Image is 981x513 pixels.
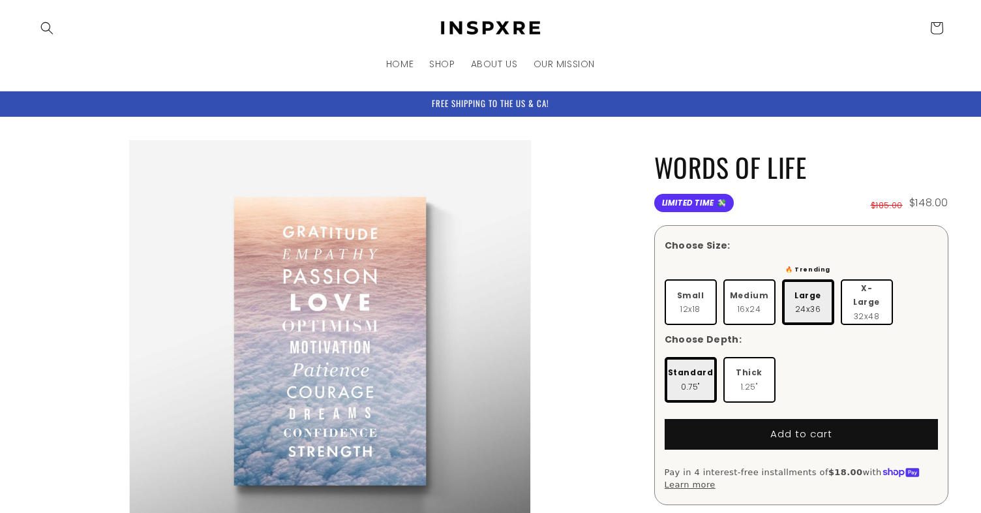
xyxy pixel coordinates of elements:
[427,13,554,43] a: INSPXRE
[534,58,596,70] span: OUR MISSION
[730,288,769,303] span: Medium
[909,194,948,213] span: $148.00
[33,14,61,42] summary: Search
[33,91,948,116] div: Announcement
[463,50,526,78] a: ABOUT US
[386,58,414,70] span: HOME
[723,279,776,325] label: 16x24
[782,263,834,276] div: 🔥 Trending
[677,288,704,303] span: Small
[429,58,455,70] span: SHOP
[421,50,462,78] a: SHOP
[871,198,903,213] span: $185.00
[378,50,421,78] a: HOME
[665,357,717,403] label: 0.75"
[665,279,717,325] label: 12x18
[841,279,893,325] label: 32x48
[526,50,603,78] a: OUR MISSION
[665,333,742,347] div: Choose Depth:
[665,239,731,253] div: Choose Size:
[471,58,518,70] span: ABOUT US
[736,365,762,380] span: Thick
[849,281,885,309] span: X-Large
[432,18,549,39] img: INSPXRE
[668,365,714,380] span: Standard
[782,279,834,325] label: 24x36
[654,194,734,213] span: Limited Time 💸
[665,419,938,450] button: Add to cart
[723,357,776,403] label: 1.25"
[432,97,549,110] span: FREE SHIPPING TO THE US & CA!
[654,150,948,184] h1: WORDS OF LIFE
[794,288,821,303] span: Large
